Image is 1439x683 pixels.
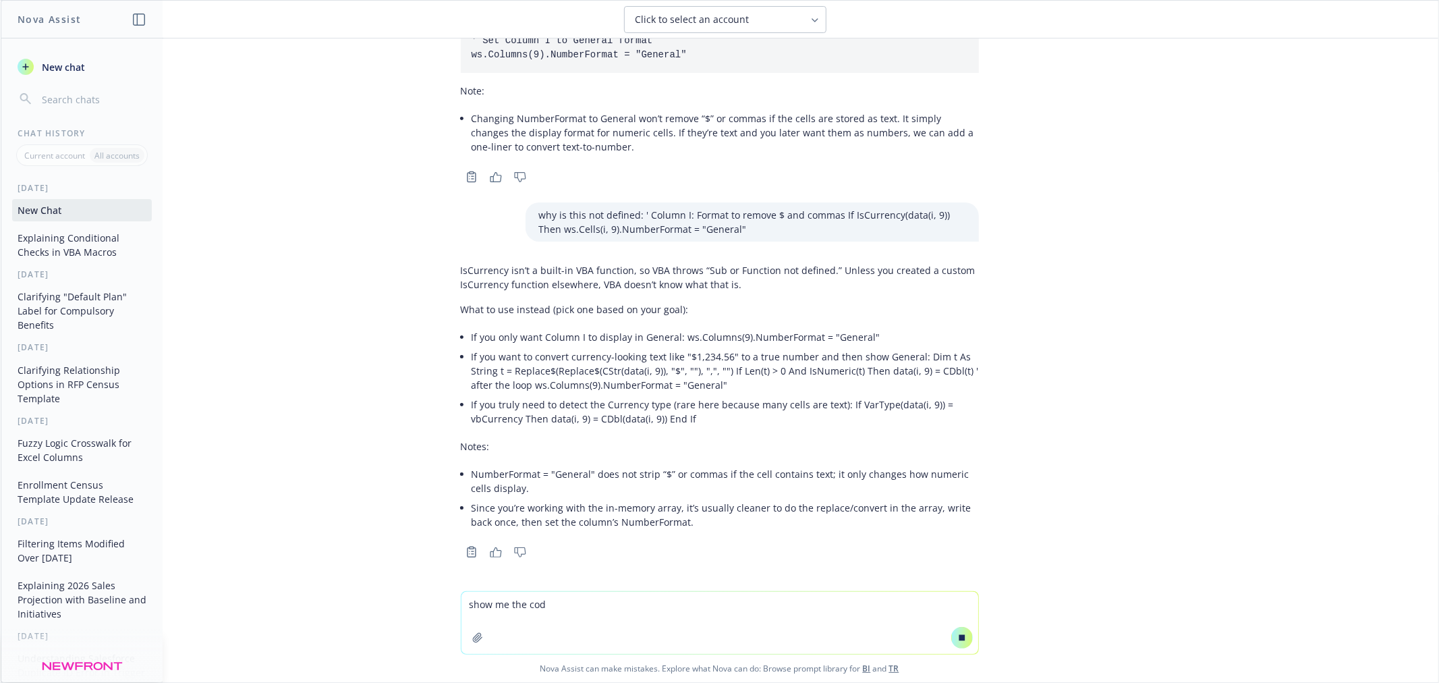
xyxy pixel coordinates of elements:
div: [DATE] [1,630,163,642]
button: New chat [12,55,152,79]
li: NumberFormat = "General" does not strip “$” or commas if the cell contains text; it only changes ... [472,464,979,498]
svg: Copy to clipboard [465,546,478,558]
a: BI [863,663,871,674]
h1: Nova Assist [18,12,81,26]
div: Chat History [1,128,163,139]
li: Changing NumberFormat to General won’t remove “$” or commas if the cells are stored as text. It s... [472,109,979,157]
p: What to use instead (pick one based on your goal): [461,302,979,317]
button: Fuzzy Logic Crosswalk for Excel Columns [12,432,152,468]
button: Enrollment Census Template Update Release [12,474,152,510]
svg: Copy to clipboard [465,171,478,183]
p: Notes: [461,439,979,454]
div: [DATE] [1,415,163,427]
button: Filtering Items Modified Over [DATE] [12,532,152,569]
p: Note: [461,84,979,98]
button: Explaining Conditional Checks in VBA Macros [12,227,152,263]
div: [DATE] [1,182,163,194]
p: Current account [24,150,85,161]
div: [DATE] [1,516,163,527]
p: why is this not defined: ' Column I: Format to remove $ and commas If IsCurrency(data(i, 9)) Then... [539,208,965,236]
button: Clarifying "Default Plan" Label for Compulsory Benefits [12,285,152,336]
p: IsCurrency isn’t a built-in VBA function, so VBA throws “Sub or Function not defined.” Unless you... [461,263,979,292]
p: If you truly need to detect the Currency type (rare here because many cells are text): If VarType... [472,398,979,426]
a: TR [889,663,899,674]
li: Since you’re working with the in-memory array, it’s usually cleaner to do the replace/convert in ... [472,498,979,532]
p: All accounts [94,150,140,161]
span: New chat [39,60,85,74]
div: [DATE] [1,341,163,353]
p: If you only want Column I to display in General: ws.Columns(9).NumberFormat = "General" [472,330,979,344]
button: Clarifying Relationship Options in RFP Census Template [12,359,152,410]
span: Click to select an account [636,13,750,26]
button: Click to select an account [624,6,826,33]
div: [DATE] [1,269,163,280]
input: Search chats [39,90,146,109]
button: Thumbs down [509,167,531,186]
button: Explaining 2026 Sales Projection with Baseline and Initiatives [12,574,152,625]
span: Nova Assist can make mistakes. Explore what Nova can do: Browse prompt library for and [6,655,1433,682]
button: New Chat [12,199,152,221]
button: Thumbs down [509,543,531,562]
p: If you want to convert currency-looking text like "$1,234.56" to a true number and then show Gene... [472,350,979,392]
